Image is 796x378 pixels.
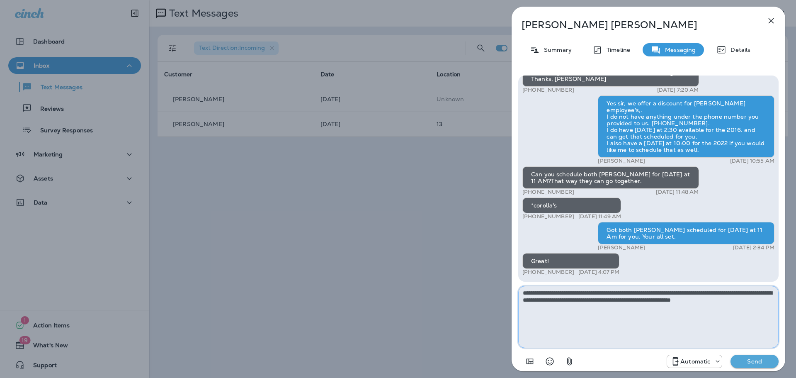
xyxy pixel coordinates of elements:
p: Send [737,358,772,365]
p: Details [726,46,750,53]
p: [DATE] 7:20 AM [657,87,699,93]
p: [PHONE_NUMBER] [522,213,574,220]
p: [DATE] 11:49 AM [578,213,621,220]
p: [PERSON_NAME] [598,244,645,251]
p: [DATE] 10:55 AM [730,158,774,164]
p: Messaging [661,46,696,53]
p: [DATE] 2:34 PM [733,244,774,251]
p: Automatic [680,358,710,365]
p: Timeline [602,46,630,53]
p: [DATE] 4:07 PM [578,269,619,276]
div: Yes sir, we offer a discount for [PERSON_NAME] employee's,. I do not have anything under the phon... [598,95,774,158]
p: [PERSON_NAME] [PERSON_NAME] [522,19,748,31]
p: Summary [540,46,572,53]
div: Great! [522,253,619,269]
p: [PHONE_NUMBER] [522,87,574,93]
p: [PHONE_NUMBER] [522,189,574,195]
button: Send [730,355,779,368]
button: Select an emoji [541,353,558,370]
div: Got both [PERSON_NAME] scheduled for [DATE] at 11 Am for you. Your all set. [598,222,774,244]
div: Can you schedule both [PERSON_NAME] for [DATE] at 11 AM?That way they can go together. [522,166,699,189]
p: [PHONE_NUMBER] [522,269,574,276]
div: *corolla's [522,198,621,213]
p: [PERSON_NAME] [598,158,645,164]
p: [DATE] 11:48 AM [656,189,699,195]
button: Add in a premade template [522,353,538,370]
